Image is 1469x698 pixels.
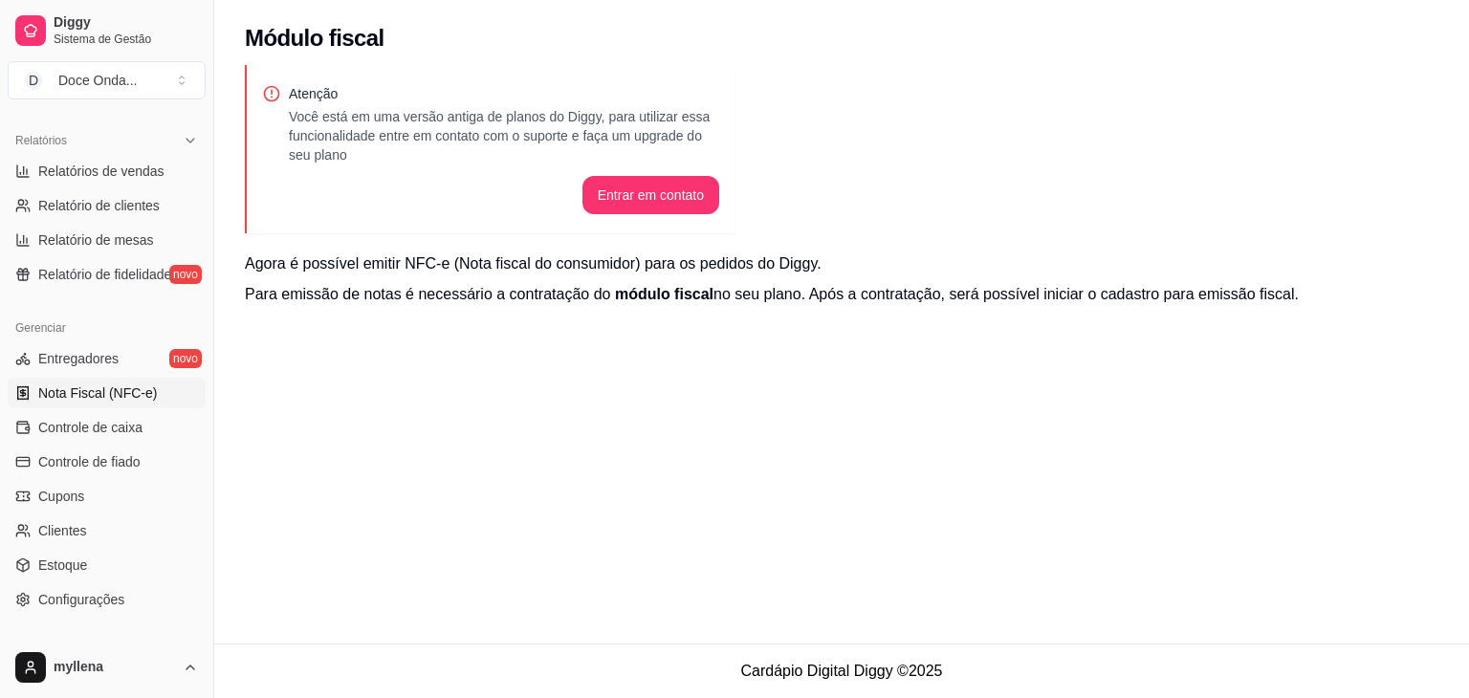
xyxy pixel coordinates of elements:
[8,515,206,546] a: Clientes
[8,225,206,255] a: Relatório de mesas
[38,383,157,403] span: Nota Fiscal (NFC-e)
[24,71,43,90] span: D
[38,590,124,609] span: Configurações
[8,8,206,54] a: DiggySistema de Gestão
[58,71,138,90] div: Doce Onda ...
[38,418,143,437] span: Controle de caixa
[54,32,198,47] span: Sistema de Gestão
[38,556,87,575] span: Estoque
[8,343,206,374] a: Entregadoresnovo
[8,550,206,580] a: Estoque
[289,84,719,103] p: Atenção
[8,190,206,221] a: Relatório de clientes
[38,265,171,284] span: Relatório de fidelidade
[214,643,1469,698] footer: Cardápio Digital Diggy © 2025
[38,196,160,215] span: Relatório de clientes
[54,14,198,32] span: Diggy
[245,23,384,54] h2: Módulo fiscal
[8,447,206,477] a: Controle de fiado
[8,584,206,615] a: Configurações
[245,252,1438,275] p: Agora é possível emitir NFC-e (Nota fiscal do consumidor) para os pedidos do Diggy.
[615,286,713,302] span: módulo fiscal
[8,378,206,408] a: Nota Fiscal (NFC-e)
[38,521,87,540] span: Clientes
[38,452,141,471] span: Controle de fiado
[8,156,206,186] a: Relatórios de vendas
[8,481,206,512] a: Cupons
[38,162,164,181] span: Relatórios de vendas
[54,659,175,676] span: myllena
[8,61,206,99] button: Select a team
[289,107,719,164] p: Você está em uma versão antiga de planos do Diggy, para utilizar essa funcionalidade entre em con...
[38,487,84,506] span: Cupons
[245,283,1438,306] p: Para emissão de notas é necessário a contratação do no seu plano. Após a contratação, será possív...
[582,176,719,214] button: Entrar em contato
[8,644,206,690] button: myllena
[15,133,67,148] span: Relatórios
[8,412,206,443] a: Controle de caixa
[8,313,206,343] div: Gerenciar
[38,230,154,250] span: Relatório de mesas
[8,259,206,290] a: Relatório de fidelidadenovo
[38,349,119,368] span: Entregadores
